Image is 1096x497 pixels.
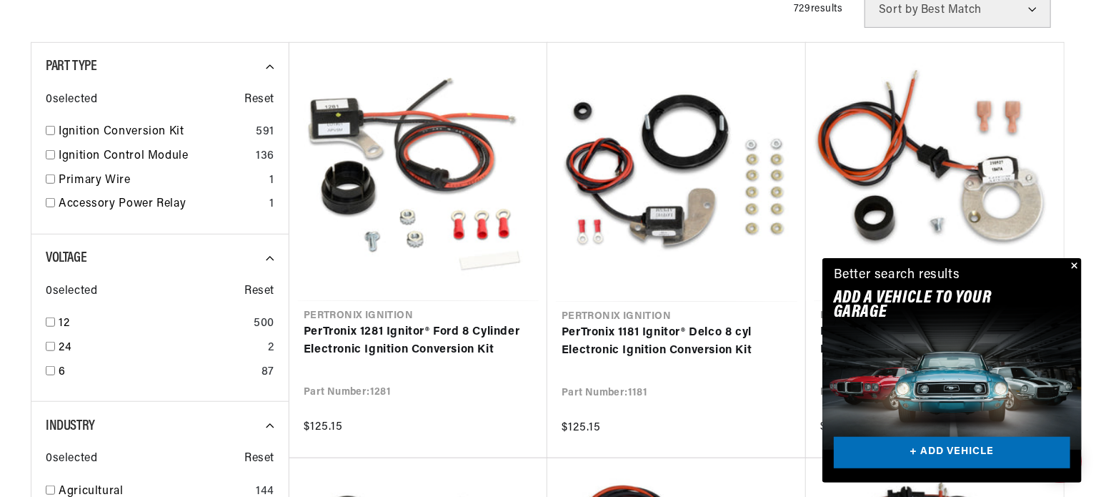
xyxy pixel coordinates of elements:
[261,363,274,382] div: 87
[820,323,1050,360] a: PerTronix 1847A Ignitor® Bosch 009 Electronic Ignition Conversion Kit
[562,324,792,360] a: PerTronix 1181 Ignitor® Delco 8 cyl Electronic Ignition Conversion Kit
[244,450,274,468] span: Reset
[256,147,274,166] div: 136
[59,339,262,358] a: 24
[46,419,95,433] span: Industry
[269,195,274,214] div: 1
[59,363,256,382] a: 6
[1065,258,1082,275] button: Close
[794,4,843,14] span: 729 results
[269,172,274,190] div: 1
[834,265,960,286] div: Better search results
[59,172,264,190] a: Primary Wire
[268,339,274,358] div: 2
[304,323,533,360] a: PerTronix 1281 Ignitor® Ford 8 Cylinder Electronic Ignition Conversion Kit
[834,291,1035,320] h2: Add A VEHICLE to your garage
[834,437,1070,469] a: + ADD VEHICLE
[244,91,274,109] span: Reset
[59,195,264,214] a: Accessory Power Relay
[59,315,248,333] a: 12
[46,450,97,468] span: 0 selected
[46,251,86,265] span: Voltage
[879,4,918,16] span: Sort by
[46,282,97,301] span: 0 selected
[46,91,97,109] span: 0 selected
[46,59,96,74] span: Part Type
[244,282,274,301] span: Reset
[254,315,274,333] div: 500
[256,123,274,142] div: 591
[59,123,250,142] a: Ignition Conversion Kit
[59,147,250,166] a: Ignition Control Module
